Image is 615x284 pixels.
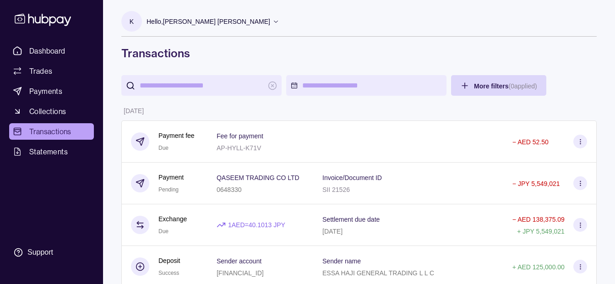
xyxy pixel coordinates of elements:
p: 0648330 [217,186,242,193]
a: Transactions [9,123,94,140]
p: SII 21526 [322,186,350,193]
p: [DATE] [124,107,144,115]
span: Due [158,145,169,151]
span: Collections [29,106,66,117]
button: More filters(0applied) [451,75,546,96]
p: [DATE] [322,228,343,235]
a: Support [9,243,94,262]
span: Due [158,228,169,235]
a: Collections [9,103,94,120]
p: Hello, [PERSON_NAME] [PERSON_NAME] [147,16,270,27]
p: Exchange [158,214,187,224]
p: ( 0 applied) [508,82,537,90]
p: + AED 125,000.00 [512,263,565,271]
span: Trades [29,66,52,76]
a: Trades [9,63,94,79]
span: Dashboard [29,45,65,56]
p: AP-HYLL-K71V [217,144,261,152]
a: Dashboard [9,43,94,59]
a: Statements [9,143,94,160]
p: − JPY 5,549,021 [512,180,560,187]
p: − AED 52.50 [512,138,549,146]
span: Transactions [29,126,71,137]
span: Success [158,270,179,276]
p: ESSA HAJI GENERAL TRADING L L C [322,269,434,277]
h1: Transactions [121,46,597,60]
p: QASEEM TRADING CO LTD [217,174,299,181]
p: Payment fee [158,131,195,141]
span: Statements [29,146,68,157]
span: Pending [158,186,179,193]
p: Sender name [322,257,361,265]
p: Invoice/Document ID [322,174,382,181]
span: Payments [29,86,62,97]
p: Settlement due date [322,216,380,223]
p: − AED 138,375.09 [512,216,565,223]
p: Sender account [217,257,261,265]
p: Fee for payment [217,132,263,140]
div: Support [27,247,53,257]
p: 1 AED = 40.1013 JPY [228,220,285,230]
a: Payments [9,83,94,99]
p: K [130,16,134,27]
p: + JPY 5,549,021 [517,228,565,235]
p: Payment [158,172,184,182]
p: [FINANCIAL_ID] [217,269,264,277]
p: Deposit [158,256,180,266]
span: More filters [474,82,537,90]
input: search [140,75,263,96]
